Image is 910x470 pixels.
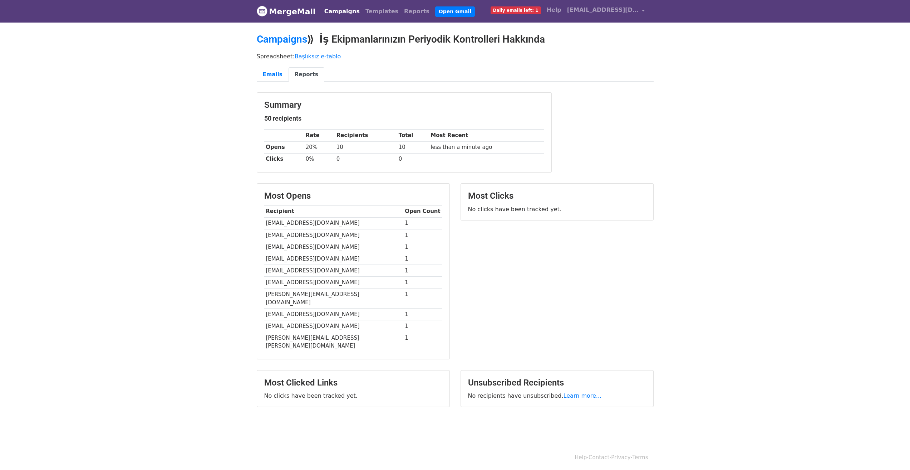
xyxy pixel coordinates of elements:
[335,153,397,165] td: 0
[257,6,267,16] img: MergeMail logo
[264,392,442,399] p: No clicks have been tracked yet.
[468,392,646,399] p: No recipients have unsubscribed.
[429,130,544,141] th: Most Recent
[435,6,475,17] a: Open Gmail
[429,141,544,153] td: less than a minute ago
[264,308,403,320] td: [EMAIL_ADDRESS][DOMAIN_NAME]
[264,265,403,277] td: [EMAIL_ADDRESS][DOMAIN_NAME]
[264,205,403,217] th: Recipient
[264,320,403,332] td: [EMAIL_ADDRESS][DOMAIN_NAME]
[257,67,289,82] a: Emails
[575,454,587,461] a: Help
[264,100,544,110] h3: Summary
[335,130,397,141] th: Recipients
[304,141,335,153] td: 20%
[264,141,304,153] th: Opens
[295,53,341,60] a: Başlıksız e-tablo
[257,53,654,60] p: Spreadsheet:
[257,4,316,19] a: MergeMail
[264,115,544,122] h5: 50 recipients
[321,4,363,19] a: Campaigns
[403,217,442,229] td: 1
[589,454,609,461] a: Contact
[289,67,324,82] a: Reports
[403,277,442,289] td: 1
[403,229,442,241] td: 1
[403,332,442,352] td: 1
[264,229,403,241] td: [EMAIL_ADDRESS][DOMAIN_NAME]
[488,3,544,17] a: Daily emails left: 1
[304,130,335,141] th: Rate
[403,253,442,265] td: 1
[335,141,397,153] td: 10
[403,265,442,277] td: 1
[304,153,335,165] td: 0%
[264,332,403,352] td: [PERSON_NAME][EMAIL_ADDRESS][PERSON_NAME][DOMAIN_NAME]
[567,6,639,14] span: [EMAIL_ADDRESS][DOMAIN_NAME]
[264,241,403,253] td: [EMAIL_ADDRESS][DOMAIN_NAME]
[264,378,442,388] h3: Most Clicked Links
[403,308,442,320] td: 1
[397,141,429,153] td: 10
[632,454,648,461] a: Terms
[611,454,630,461] a: Privacy
[363,4,401,19] a: Templates
[403,205,442,217] th: Open Count
[264,153,304,165] th: Clicks
[397,153,429,165] td: 0
[264,217,403,229] td: [EMAIL_ADDRESS][DOMAIN_NAME]
[403,241,442,253] td: 1
[397,130,429,141] th: Total
[544,3,564,17] a: Help
[468,205,646,213] p: No clicks have been tracked yet.
[257,33,654,45] h2: ⟫ İş Ekipmanlarınızın Periyodik Kontrolleri Hakkında
[264,253,403,265] td: [EMAIL_ADDRESS][DOMAIN_NAME]
[264,289,403,309] td: [PERSON_NAME][EMAIL_ADDRESS][DOMAIN_NAME]
[264,277,403,289] td: [EMAIL_ADDRESS][DOMAIN_NAME]
[264,191,442,201] h3: Most Opens
[257,33,307,45] a: Campaigns
[564,3,648,20] a: [EMAIL_ADDRESS][DOMAIN_NAME]
[564,392,602,399] a: Learn more...
[401,4,432,19] a: Reports
[468,191,646,201] h3: Most Clicks
[491,6,541,14] span: Daily emails left: 1
[403,320,442,332] td: 1
[468,378,646,388] h3: Unsubscribed Recipients
[403,289,442,309] td: 1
